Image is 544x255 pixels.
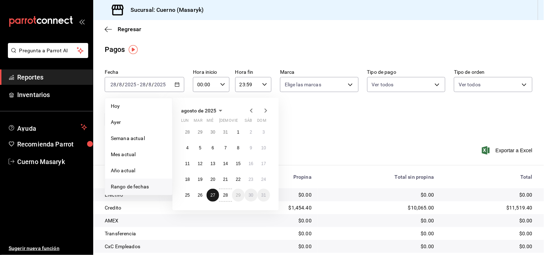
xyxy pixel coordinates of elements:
[261,177,266,182] abbr: 24 de agosto de 2025
[235,70,271,75] label: Hora fin
[249,193,253,198] abbr: 30 de agosto de 2025
[181,157,194,170] button: 11 de agosto de 2025
[117,82,119,87] span: /
[236,193,241,198] abbr: 29 de agosto de 2025
[257,157,270,170] button: 17 de agosto de 2025
[219,118,261,126] abbr: jueves
[207,173,219,186] button: 20 de agosto de 2025
[257,189,270,202] button: 31 de agosto de 2025
[261,145,266,150] abbr: 10 de agosto de 2025
[219,173,232,186] button: 21 de agosto de 2025
[185,161,190,166] abbr: 11 de agosto de 2025
[210,161,215,166] abbr: 13 de agosto de 2025
[207,126,219,139] button: 30 de julio de 2025
[154,82,166,87] input: ----
[105,70,184,75] label: Fecha
[236,161,241,166] abbr: 15 de agosto de 2025
[240,217,312,224] div: $0.00
[8,43,88,58] button: Pregunta a Parrot AI
[236,177,241,182] abbr: 22 de agosto de 2025
[5,52,88,59] a: Pregunta a Parrot AI
[181,141,194,154] button: 4 de agosto de 2025
[232,189,245,202] button: 29 de agosto de 2025
[245,189,257,202] button: 30 de agosto de 2025
[445,243,533,250] div: $0.00
[219,157,232,170] button: 14 de agosto de 2025
[111,183,166,191] span: Rango de fechas
[194,126,206,139] button: 29 de julio de 2025
[125,6,204,14] h3: Sucursal: Cuerno (Masaryk)
[240,230,312,237] div: $0.00
[105,204,228,211] div: Credito
[232,118,238,126] abbr: viernes
[262,130,265,135] abbr: 3 de agosto de 2025
[129,45,138,54] button: Tooltip marker
[285,81,321,88] span: Elige las marcas
[257,173,270,186] button: 24 de agosto de 2025
[219,126,232,139] button: 31 de julio de 2025
[181,106,225,115] button: agosto de 2025
[79,19,85,24] button: open_drawer_menu
[323,230,434,237] div: $0.00
[194,118,202,126] abbr: martes
[111,102,166,110] span: Hoy
[232,141,245,154] button: 8 de agosto de 2025
[223,130,228,135] abbr: 31 de julio de 2025
[185,177,190,182] abbr: 18 de agosto de 2025
[454,70,533,75] label: Tipo de orden
[245,141,257,154] button: 9 de agosto de 2025
[111,167,166,174] span: Año actual
[250,145,252,150] abbr: 9 de agosto de 2025
[232,126,245,139] button: 1 de agosto de 2025
[181,126,194,139] button: 28 de julio de 2025
[367,70,446,75] label: Tipo de pago
[124,82,137,87] input: ----
[17,72,87,82] span: Reportes
[483,146,533,155] button: Exportar a Excel
[240,243,312,250] div: $0.00
[9,245,87,252] span: Sugerir nueva función
[194,173,206,186] button: 19 de agosto de 2025
[193,70,229,75] label: Hora inicio
[198,177,202,182] abbr: 19 de agosto de 2025
[17,90,87,100] span: Inventarios
[459,81,481,88] span: Ver todos
[207,157,219,170] button: 13 de agosto de 2025
[181,189,194,202] button: 25 de agosto de 2025
[119,82,122,87] input: --
[445,217,533,224] div: $0.00
[323,191,434,198] div: $0.00
[249,161,253,166] abbr: 16 de agosto de 2025
[257,126,270,139] button: 3 de agosto de 2025
[223,193,228,198] abbr: 28 de agosto de 2025
[17,123,78,131] span: Ayuda
[17,139,87,149] span: Recomienda Parrot
[210,193,215,198] abbr: 27 de agosto de 2025
[323,243,434,250] div: $0.00
[111,135,166,142] span: Semana actual
[212,145,214,150] abbr: 6 de agosto de 2025
[445,204,533,211] div: $11,519.40
[137,82,139,87] span: -
[237,130,240,135] abbr: 1 de agosto de 2025
[105,217,228,224] div: AMEX
[245,173,257,186] button: 23 de agosto de 2025
[210,130,215,135] abbr: 30 de julio de 2025
[323,217,434,224] div: $0.00
[110,82,117,87] input: --
[105,243,228,250] div: CxC Empleados
[146,82,148,87] span: /
[194,157,206,170] button: 12 de agosto de 2025
[105,26,141,33] button: Regresar
[257,141,270,154] button: 10 de agosto de 2025
[445,174,533,180] div: Total
[280,70,359,75] label: Marca
[152,82,154,87] span: /
[198,161,202,166] abbr: 12 de agosto de 2025
[181,108,216,114] span: agosto de 2025
[249,177,253,182] abbr: 23 de agosto de 2025
[207,118,213,126] abbr: miércoles
[245,118,252,126] abbr: sábado
[199,145,202,150] abbr: 5 de agosto de 2025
